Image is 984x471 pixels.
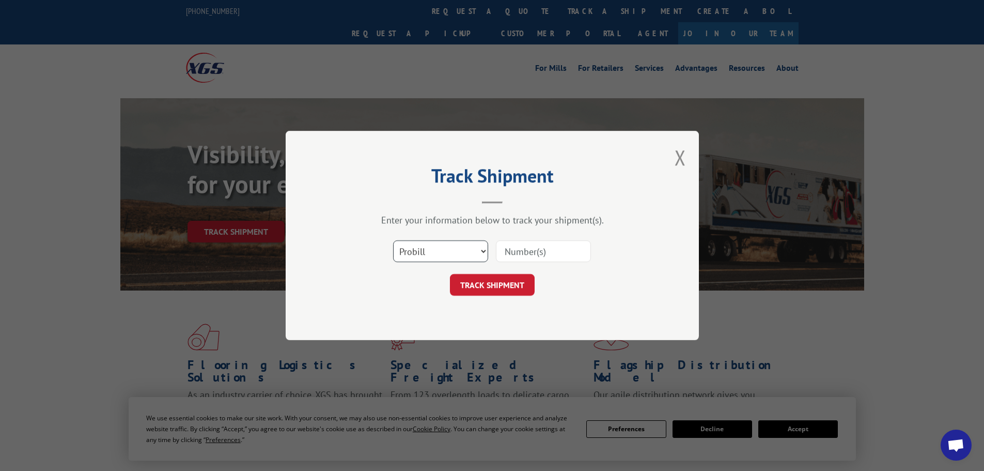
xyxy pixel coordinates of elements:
[450,274,535,296] button: TRACK SHIPMENT
[496,240,591,262] input: Number(s)
[337,214,647,226] div: Enter your information below to track your shipment(s).
[675,144,686,171] button: Close modal
[941,430,972,461] a: Open chat
[337,169,647,188] h2: Track Shipment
